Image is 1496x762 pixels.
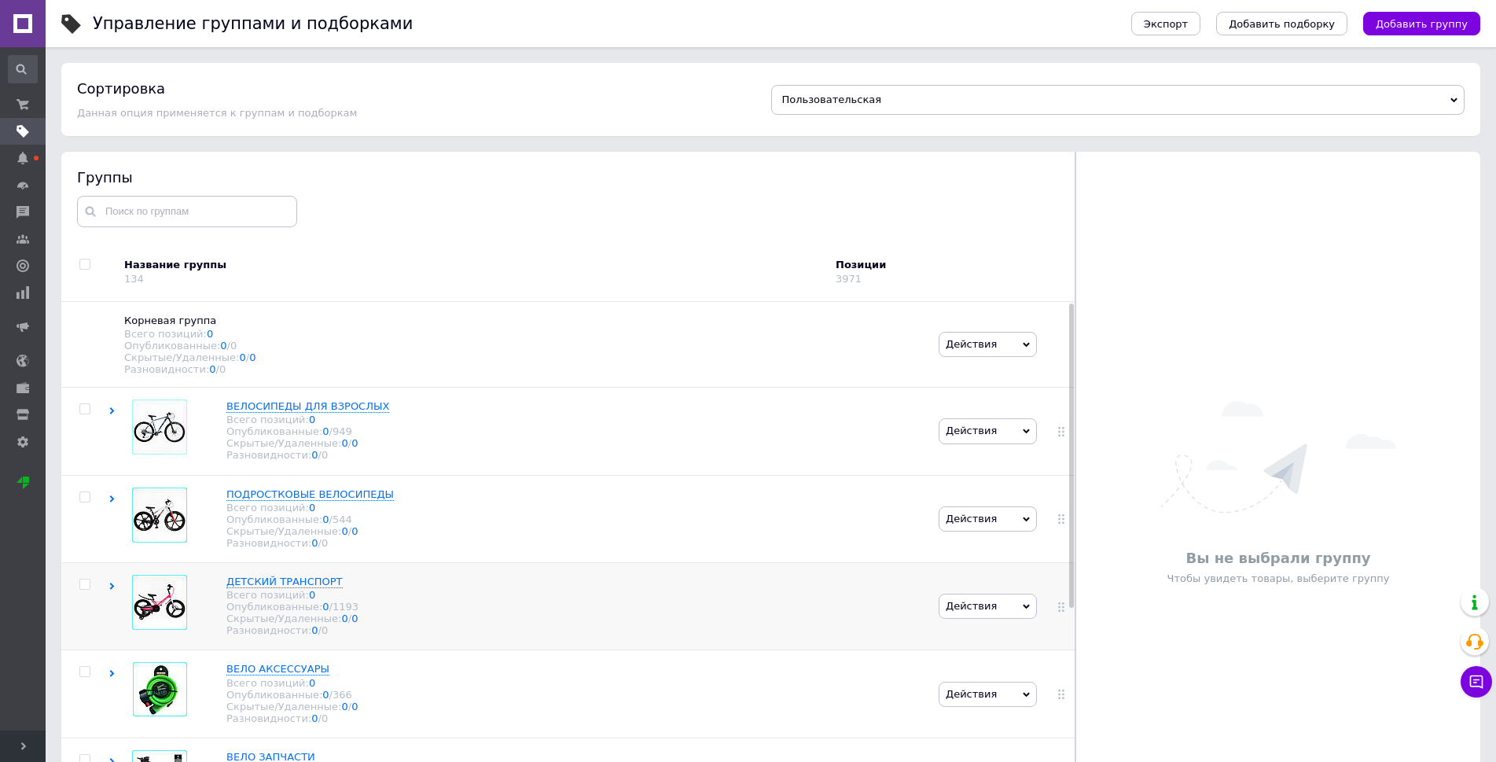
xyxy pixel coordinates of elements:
[322,624,328,636] div: 0
[351,437,358,449] a: 0
[333,689,352,701] div: 366
[311,537,318,549] a: 0
[322,689,329,701] a: 0
[132,575,187,630] img: ДЕТСКИЙ ТРАНСПОРТ
[322,537,328,549] div: 0
[342,525,348,537] a: 0
[220,340,226,352] a: 0
[342,437,348,449] a: 0
[1461,666,1492,698] button: Чат с покупателем
[226,677,358,689] div: Всего позиций:
[322,449,328,461] div: 0
[226,701,358,712] div: Скрытые/Удаленные:
[836,273,862,285] div: 3971
[209,363,215,375] a: 0
[329,601,358,613] span: /
[946,513,997,525] span: Действия
[226,589,358,601] div: Всего позиций:
[246,352,256,363] span: /
[1131,12,1200,35] button: Экспорт
[226,613,358,624] div: Скрытые/Удаленные:
[348,525,358,537] span: /
[1363,12,1480,35] button: Добавить группу
[946,600,997,612] span: Действия
[240,352,246,363] a: 0
[226,525,394,537] div: Скрытые/Удаленные:
[311,624,318,636] a: 0
[1376,18,1468,30] span: Добавить группу
[132,399,187,455] img: ВЕЛОСИПЕДЫ ДЛЯ ВЗРОСЛЫХ
[226,437,389,449] div: Скрытые/Удаленные:
[1084,572,1472,586] p: Чтобы увидеть товары, выберите группу
[227,340,237,352] span: /
[329,689,352,701] span: /
[318,449,329,461] span: /
[348,613,358,624] span: /
[946,425,997,436] span: Действия
[124,340,923,352] div: Опубликованные:
[309,677,315,689] a: 0
[1229,18,1335,30] span: Добавить подборку
[226,425,389,437] div: Опубликованные:
[133,662,187,716] img: ВЕЛО АКСЕССУАРЫ
[77,196,297,227] input: Поиск по группам
[351,701,358,712] a: 0
[226,449,389,461] div: Разновидности:
[311,449,318,461] a: 0
[219,363,226,375] div: 0
[226,414,389,425] div: Всего позиций:
[329,425,352,437] span: /
[124,328,923,340] div: Всего позиций:
[348,701,358,712] span: /
[226,537,394,549] div: Разновидности:
[322,425,329,437] a: 0
[226,576,343,587] span: ДЕТСКИЙ ТРАНСПОРТ
[351,525,358,537] a: 0
[132,488,187,543] img: ПОДРОСТКОВЫЕ ВЕЛОСИПЕДЫ
[216,363,226,375] span: /
[333,425,352,437] div: 949
[1144,18,1188,30] span: Экспорт
[333,514,352,525] div: 544
[226,624,358,636] div: Разновидности:
[309,414,315,425] a: 0
[124,258,824,272] div: Название группы
[226,400,389,412] span: ВЕЛОСИПЕДЫ ДЛЯ ВЗРОСЛЫХ
[226,689,358,701] div: Опубликованные:
[207,328,213,340] a: 0
[226,663,329,675] span: ВЕЛО АКСЕССУАРЫ
[322,601,329,613] a: 0
[322,712,328,724] div: 0
[226,488,394,500] span: ПОДРОСТКОВЫЕ ВЕЛОСИПЕДЫ
[322,514,329,525] a: 0
[318,624,329,636] span: /
[1216,12,1347,35] button: Добавить подборку
[93,14,413,33] h1: Управление группами и подборками
[318,712,329,724] span: /
[226,502,394,514] div: Всего позиций:
[318,537,329,549] span: /
[230,340,237,352] div: 0
[836,258,969,272] div: Позиции
[348,437,358,449] span: /
[226,514,394,525] div: Опубликованные:
[124,273,144,285] div: 134
[226,712,358,724] div: Разновидности:
[1084,548,1472,568] p: Вы не выбрали группу
[249,352,255,363] a: 0
[77,107,357,119] span: Данная опция применяется к группам и подборкам
[226,601,358,613] div: Опубликованные:
[309,502,315,514] a: 0
[329,514,352,525] span: /
[309,589,315,601] a: 0
[351,613,358,624] a: 0
[77,80,165,97] h4: Сортировка
[342,613,348,624] a: 0
[124,352,923,363] div: Скрытые/Удаленные:
[342,701,348,712] a: 0
[124,315,216,326] span: Корневая группа
[946,688,997,700] span: Действия
[77,167,1060,187] div: Группы
[333,601,358,613] div: 1193
[946,338,997,350] span: Действия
